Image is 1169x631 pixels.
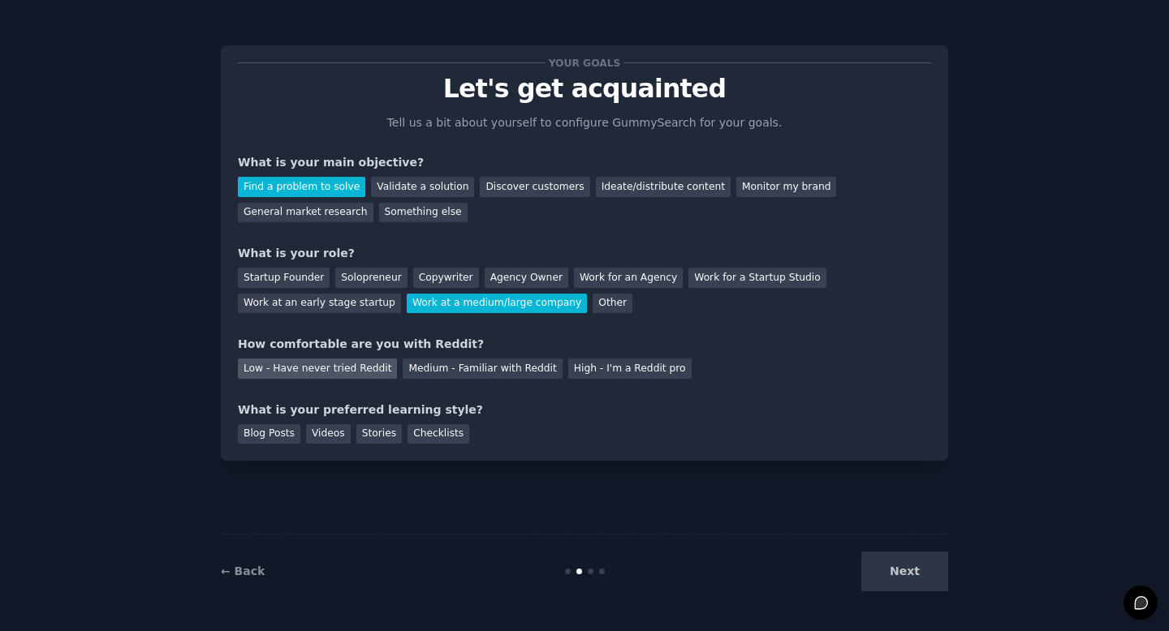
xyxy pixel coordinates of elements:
[238,154,931,171] div: What is your main objective?
[306,424,351,444] div: Videos
[238,245,931,262] div: What is your role?
[568,358,692,379] div: High - I'm a Reddit pro
[238,358,397,379] div: Low - Have never tried Reddit
[371,177,474,197] div: Validate a solution
[688,268,826,288] div: Work for a Startup Studio
[335,268,407,288] div: Solopreneur
[596,177,731,197] div: Ideate/distribute content
[356,424,402,444] div: Stories
[574,268,683,288] div: Work for an Agency
[593,294,632,314] div: Other
[736,177,836,197] div: Monitor my brand
[546,54,623,71] span: Your goals
[480,177,589,197] div: Discover customers
[407,294,587,314] div: Work at a medium/large company
[238,424,300,444] div: Blog Posts
[485,268,568,288] div: Agency Owner
[221,564,265,577] a: ← Back
[379,203,468,223] div: Something else
[380,114,789,131] p: Tell us a bit about yourself to configure GummySearch for your goals.
[238,268,330,288] div: Startup Founder
[238,177,365,197] div: Find a problem to solve
[408,424,469,444] div: Checklists
[413,268,479,288] div: Copywriter
[403,358,562,379] div: Medium - Familiar with Reddit
[238,336,931,353] div: How comfortable are you with Reddit?
[238,75,931,103] p: Let's get acquainted
[238,294,401,314] div: Work at an early stage startup
[238,401,931,419] div: What is your preferred learning style?
[238,203,373,223] div: General market research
